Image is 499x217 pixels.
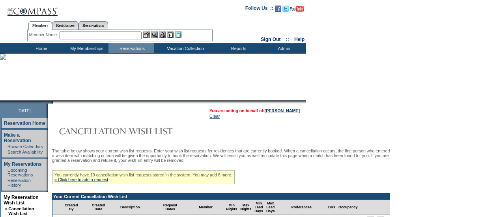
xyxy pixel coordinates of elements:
td: Vacation Collection [154,43,215,53]
td: Home [18,43,63,53]
a: Residences [52,21,78,30]
td: Reports [215,43,260,53]
a: Reservation History [7,178,31,187]
a: Follow us on Twitter [282,8,289,13]
td: Reservations [108,43,154,53]
td: Admin [260,43,306,53]
img: Subscribe to our YouTube Channel [290,6,304,12]
div: You currently have 10 cancellation wish list requests stored in the system. You may add 6 more. [52,170,235,184]
a: » Click here to add a request [54,177,108,182]
img: Become our fan on Facebook [275,6,281,12]
td: Max Lead Days [265,200,277,215]
a: Subscribe to our YouTube Channel [290,8,304,13]
div: Member Name: [29,32,60,38]
a: Reservations [78,21,108,30]
td: Max Nights [239,200,253,215]
td: Created Date [90,200,107,215]
a: [PERSON_NAME] [265,108,300,113]
img: Reservations [167,32,174,38]
td: Description [107,200,153,215]
img: b_calculator.gif [175,32,181,38]
a: Search Availability [7,150,43,154]
a: Reservation Home [4,121,45,126]
img: Impersonate [159,32,166,38]
td: Your Current Cancellation Wish List [52,193,390,200]
img: b_edit.gif [143,32,150,38]
a: Sign Out [261,37,280,42]
a: Make a Reservation [4,132,31,143]
td: Occupancy [337,200,359,215]
td: Min Lead Days [253,200,265,215]
span: [DATE] [17,108,31,113]
span: :: [286,37,289,42]
td: · [6,168,7,177]
td: Created By [52,200,90,215]
img: View [151,32,158,38]
a: Upcoming Reservations [7,168,33,177]
td: · [6,150,7,154]
a: My Reservations [4,161,41,167]
td: Follow Us :: [245,5,273,14]
td: Member [187,200,225,215]
a: Clear [209,114,220,119]
a: My Reservation Wish List [4,195,39,206]
a: Cancellation Wish List [8,206,34,216]
a: Help [294,37,305,42]
img: promoShadowLeftCorner.gif [50,100,53,104]
td: Request Dates [153,200,187,215]
td: · [6,144,7,149]
td: Min Nights [224,200,239,215]
a: Members [28,21,52,30]
span: You are acting on behalf of: [209,108,300,113]
a: Browse Calendars [7,144,43,149]
td: Preferences [276,200,327,215]
img: Cancellation Wish List [52,123,210,139]
a: Become our fan on Facebook [275,8,281,13]
img: Follow us on Twitter [282,6,289,12]
img: blank.gif [53,100,54,104]
b: » [5,206,7,211]
td: BRs [327,200,337,215]
td: My Memberships [63,43,108,53]
td: · [6,178,7,187]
